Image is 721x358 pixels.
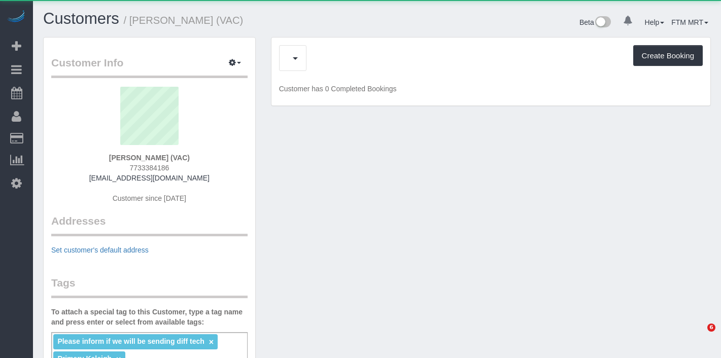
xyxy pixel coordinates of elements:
p: Customer has 0 Completed Bookings [279,84,703,94]
span: 7733384186 [129,164,169,172]
strong: [PERSON_NAME] (VAC) [109,154,190,162]
a: Help [645,18,665,26]
img: Automaid Logo [6,10,26,24]
a: Customers [43,10,119,27]
a: FTM MRT [671,18,708,26]
label: To attach a special tag to this Customer, type a tag name and press enter or select from availabl... [51,307,248,327]
legend: Tags [51,275,248,298]
span: Please inform if we will be sending diff tech [57,337,204,345]
button: Create Booking [633,45,703,66]
legend: Customer Info [51,55,248,78]
span: 6 [707,324,715,332]
a: Set customer's default address [51,246,149,254]
a: × [209,338,214,346]
img: New interface [594,16,611,29]
a: Beta [579,18,611,26]
a: [EMAIL_ADDRESS][DOMAIN_NAME] [89,174,210,182]
iframe: Intercom live chat [686,324,711,348]
small: / [PERSON_NAME] (VAC) [124,15,244,26]
span: Customer since [DATE] [113,194,186,202]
